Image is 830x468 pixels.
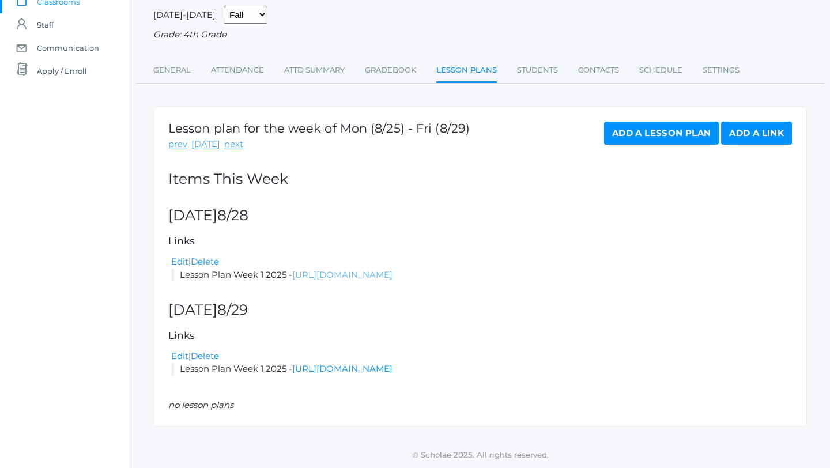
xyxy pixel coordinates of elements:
h5: Links [168,330,792,341]
a: Schedule [639,59,682,82]
span: 8/28 [217,206,248,224]
h2: Items This Week [168,171,792,187]
a: Delete [191,256,219,267]
a: Attd Summary [284,59,345,82]
div: Grade: 4th Grade [153,28,807,41]
em: no lesson plans [168,399,233,410]
li: Lesson Plan Week 1 2025 - [171,269,792,282]
a: [DATE] [191,138,220,151]
a: Attendance [211,59,264,82]
h1: Lesson plan for the week of Mon (8/25) - Fri (8/29) [168,122,470,135]
a: [URL][DOMAIN_NAME] [292,269,393,280]
li: Lesson Plan Week 1 2025 - [171,363,792,376]
span: 8/29 [217,301,248,318]
a: Delete [191,350,219,361]
p: © Scholae 2025. All rights reserved. [130,449,830,461]
a: Lesson Plans [436,59,497,84]
a: next [224,138,243,151]
span: Staff [37,13,54,36]
h5: Links [168,236,792,247]
a: Settings [703,59,740,82]
a: Add a Link [721,122,792,145]
span: Communication [37,36,99,59]
a: Add a Lesson Plan [604,122,719,145]
span: Apply / Enroll [37,59,87,82]
div: | [171,255,792,269]
h2: [DATE] [168,302,792,318]
a: Contacts [578,59,619,82]
a: Edit [171,256,188,267]
a: prev [168,138,187,151]
div: | [171,350,792,363]
span: [DATE]-[DATE] [153,9,216,20]
a: General [153,59,191,82]
a: [URL][DOMAIN_NAME] [292,363,393,374]
a: Edit [171,350,188,361]
a: Gradebook [365,59,416,82]
a: Students [517,59,558,82]
h2: [DATE] [168,207,792,224]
